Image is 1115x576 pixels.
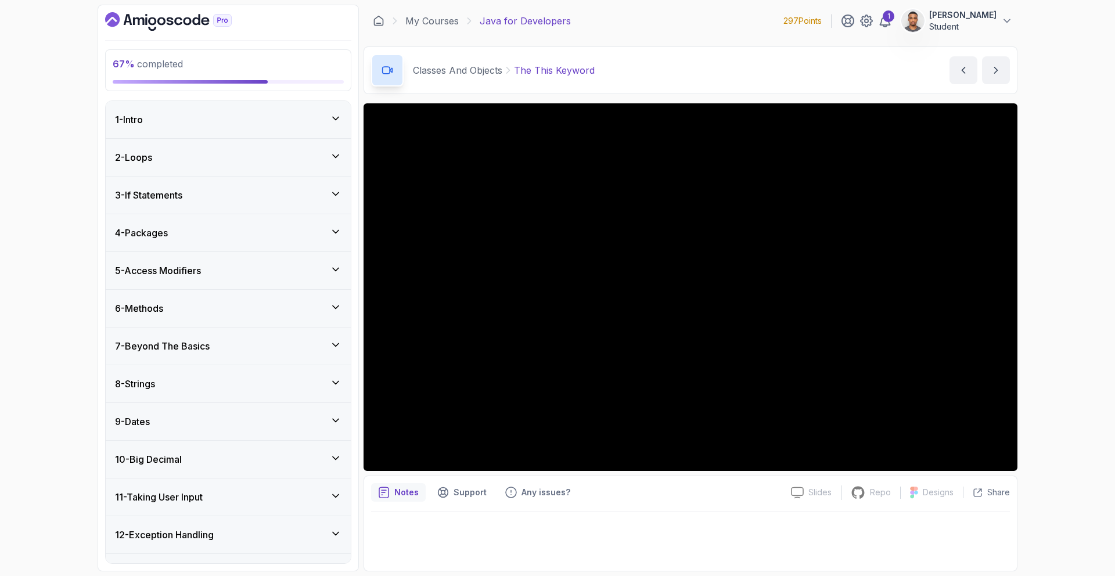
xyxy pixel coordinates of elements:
button: next content [982,56,1010,84]
p: Java for Developers [480,14,571,28]
p: Student [929,21,997,33]
button: 9-Dates [106,403,351,440]
button: 6-Methods [106,290,351,327]
h3: 11 - Taking User Input [115,490,203,504]
h3: 12 - Exception Handling [115,528,214,542]
div: 1 [883,10,894,22]
h3: 2 - Loops [115,150,152,164]
p: The This Keyword [514,63,595,77]
h3: 9 - Dates [115,415,150,429]
h3: 8 - Strings [115,377,155,391]
button: Share [963,487,1010,498]
a: Dashboard [373,15,384,27]
h3: 4 - Packages [115,226,168,240]
button: notes button [371,483,426,502]
p: Repo [870,487,891,498]
h3: 3 - If Statements [115,188,182,202]
a: Dashboard [105,12,258,31]
button: 11-Taking User Input [106,478,351,516]
h3: 10 - Big Decimal [115,452,182,466]
p: Any issues? [521,487,570,498]
iframe: 9 - The This Keyword [364,103,1017,471]
a: 1 [878,14,892,28]
span: completed [113,58,183,70]
button: 4-Packages [106,214,351,251]
button: 8-Strings [106,365,351,402]
button: 5-Access Modifiers [106,252,351,289]
span: 67 % [113,58,135,70]
a: My Courses [405,14,459,28]
p: 297 Points [783,15,822,27]
p: Classes And Objects [413,63,502,77]
img: user profile image [902,10,924,32]
h3: 1 - Intro [115,113,143,127]
button: 3-If Statements [106,177,351,214]
button: previous content [949,56,977,84]
button: 12-Exception Handling [106,516,351,553]
h3: 5 - Access Modifiers [115,264,201,278]
p: [PERSON_NAME] [929,9,997,21]
p: Share [987,487,1010,498]
p: Designs [923,487,954,498]
button: Support button [430,483,494,502]
h3: 7 - Beyond The Basics [115,339,210,353]
button: Feedback button [498,483,577,502]
button: 10-Big Decimal [106,441,351,478]
button: 2-Loops [106,139,351,176]
button: 7-Beyond The Basics [106,327,351,365]
p: Slides [808,487,832,498]
button: user profile image[PERSON_NAME]Student [901,9,1013,33]
p: Notes [394,487,419,498]
h3: 6 - Methods [115,301,163,315]
p: Support [454,487,487,498]
button: 1-Intro [106,101,351,138]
